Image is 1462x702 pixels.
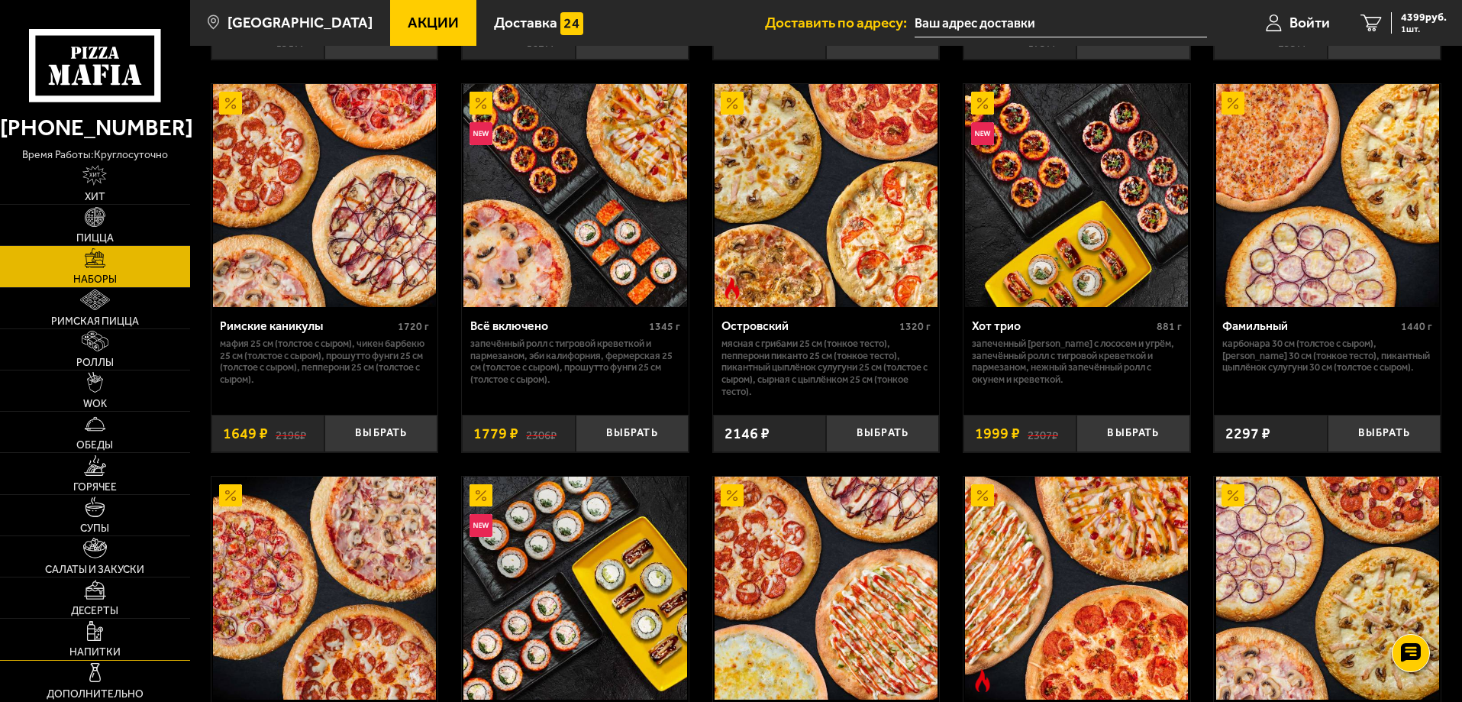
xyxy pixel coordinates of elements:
[462,84,689,307] a: АкционныйНовинкаВсё включено
[971,669,994,692] img: Острое блюдо
[73,482,117,493] span: Горячее
[826,415,939,452] button: Выбрать
[228,15,373,30] span: [GEOGRAPHIC_DATA]
[1222,484,1244,507] img: Акционный
[69,647,121,658] span: Напитки
[494,15,557,30] span: Доставка
[470,92,492,115] img: Акционный
[725,426,770,442] span: 2146 ₽
[1278,34,1309,49] s: 2357 ₽
[76,357,114,368] span: Роллы
[971,92,994,115] img: Акционный
[80,523,109,534] span: Супы
[213,477,436,700] img: Деловые люди
[649,320,680,333] span: 1345 г
[398,320,429,333] span: 1720 г
[963,84,1190,307] a: АкционныйНовинкаХот трио
[971,122,994,145] img: Новинка
[470,484,492,507] img: Акционный
[473,426,518,442] span: 1779 ₽
[1328,415,1441,452] button: Выбрать
[45,565,144,575] span: Салаты и закуски
[1028,34,1058,49] s: 1757 ₽
[721,319,896,333] div: Островский
[972,338,1182,387] p: Запеченный [PERSON_NAME] с лососем и угрём, Запечённый ролл с тигровой креветкой и пармезаном, Не...
[1157,320,1182,333] span: 881 г
[715,84,938,307] img: Островский
[73,274,117,285] span: Наборы
[219,484,242,507] img: Акционный
[765,15,915,30] span: Доставить по адресу:
[211,477,438,700] a: АкционныйДеловые люди
[1216,477,1439,700] img: Большая перемена
[725,34,770,49] span: 1668 ₽
[211,84,438,307] a: АкционныйРимские каникулы
[1225,426,1270,442] span: 2297 ₽
[1401,12,1447,23] span: 4399 руб.
[576,415,689,452] button: Выбрать
[76,233,114,244] span: Пицца
[1214,477,1441,700] a: АкционныйБольшая перемена
[1225,34,1270,49] span: 1599 ₽
[721,484,744,507] img: Акционный
[965,84,1188,307] img: Хот трио
[975,34,1020,49] span: 1379 ₽
[721,338,931,399] p: Мясная с грибами 25 см (тонкое тесто), Пепперони Пиканто 25 см (тонкое тесто), Пикантный цыплёнок...
[473,34,518,49] span: 1335 ₽
[1216,84,1439,307] img: Фамильный
[470,319,645,333] div: Всё включено
[223,34,268,49] span: 1079 ₽
[715,477,938,700] img: Сытный квартет
[915,9,1207,37] input: Ваш адрес доставки
[220,319,395,333] div: Римские каникулы
[560,12,583,35] img: 15daf4d41897b9f0e9f617042186c801.svg
[971,484,994,507] img: Акционный
[1028,426,1058,442] s: 2307 ₽
[276,426,306,442] s: 2196 ₽
[965,477,1188,700] img: Бинго
[85,192,105,202] span: Хит
[463,477,686,700] img: Совершенная классика
[470,514,492,537] img: Новинка
[76,440,113,451] span: Обеды
[47,689,144,700] span: Дополнительно
[963,477,1190,700] a: АкционныйОстрое блюдоБинго
[470,338,680,387] p: Запечённый ролл с тигровой креветкой и пармезаном, Эби Калифорния, Фермерская 25 см (толстое с сы...
[1222,92,1244,115] img: Акционный
[470,122,492,145] img: Новинка
[71,606,118,616] span: Десерты
[1222,338,1432,374] p: Карбонара 30 см (толстое с сыром), [PERSON_NAME] 30 см (тонкое тесто), Пикантный цыплёнок сулугун...
[1289,15,1330,30] span: Войти
[51,316,139,327] span: Римская пицца
[713,84,940,307] a: АкционныйОстрое блюдоОстровский
[721,277,744,300] img: Острое блюдо
[899,320,931,333] span: 1320 г
[972,319,1153,333] div: Хот трио
[223,426,268,442] span: 1649 ₽
[83,399,107,409] span: WOK
[1214,84,1441,307] a: АкционныйФамильный
[213,84,436,307] img: Римские каникулы
[220,338,430,387] p: Мафия 25 см (толстое с сыром), Чикен Барбекю 25 см (толстое с сыром), Прошутто Фунги 25 см (толст...
[526,34,557,49] s: 1627 ₽
[219,92,242,115] img: Акционный
[462,477,689,700] a: АкционныйНовинкаСовершенная классика
[1401,24,1447,34] span: 1 шт.
[408,15,459,30] span: Акции
[975,426,1020,442] span: 1999 ₽
[721,92,744,115] img: Акционный
[1222,319,1397,333] div: Фамильный
[324,415,437,452] button: Выбрать
[1076,415,1189,452] button: Выбрать
[713,477,940,700] a: АкционныйСытный квартет
[276,34,306,49] s: 1317 ₽
[526,426,557,442] s: 2306 ₽
[1401,320,1432,333] span: 1440 г
[463,84,686,307] img: Всё включено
